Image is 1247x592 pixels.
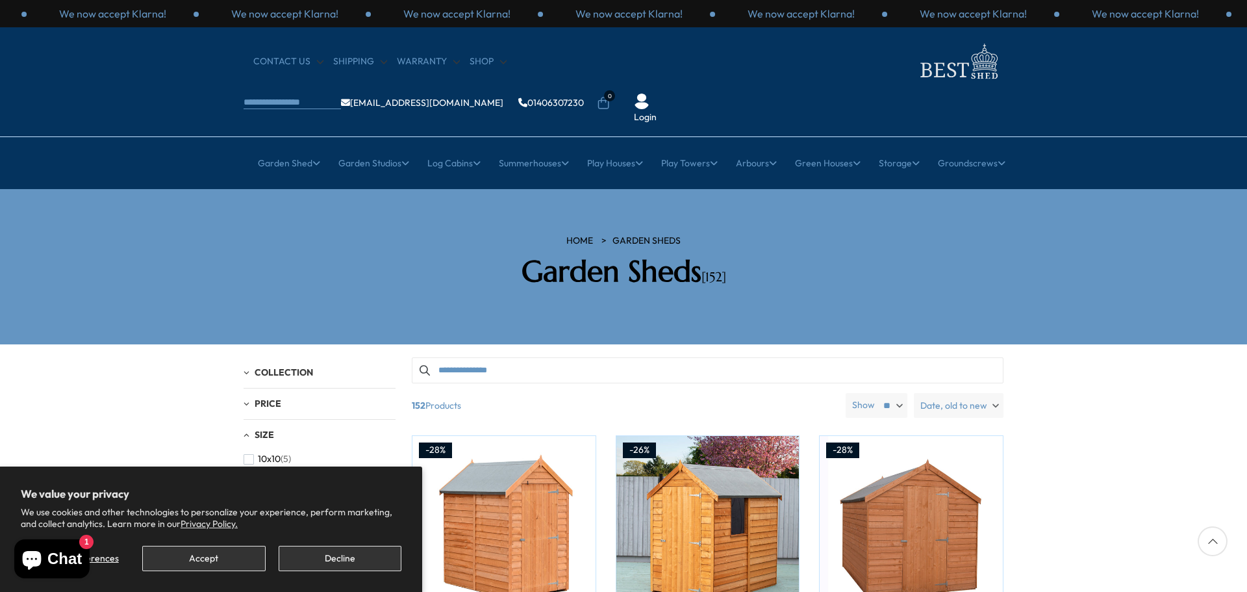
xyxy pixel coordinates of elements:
[604,90,615,101] span: 0
[499,147,569,179] a: Summerhouses
[920,393,987,418] span: Date, old to new
[21,487,401,500] h2: We value your privacy
[27,6,199,21] div: 2 / 3
[412,393,425,418] b: 152
[914,393,1003,418] label: Date, old to new
[597,97,610,110] a: 0
[371,6,543,21] div: 1 / 3
[879,147,920,179] a: Storage
[341,98,503,107] a: [EMAIL_ADDRESS][DOMAIN_NAME]
[281,454,291,465] span: (5)
[231,6,338,21] p: We now accept Klarna!
[1092,6,1199,21] p: We now accept Klarna!
[338,147,409,179] a: Garden Studios
[634,111,657,124] a: Login
[913,40,1003,83] img: logo
[258,147,320,179] a: Garden Shed
[470,55,507,68] a: Shop
[258,454,281,465] span: 10x10
[407,393,840,418] span: Products
[938,147,1005,179] a: Groundscrews
[612,235,681,248] a: Garden Sheds
[566,235,593,248] a: HOME
[701,269,726,285] span: [152]
[634,94,649,109] img: User Icon
[518,98,584,107] a: 01406307230
[715,6,887,21] div: 3 / 3
[852,399,875,412] label: Show
[142,546,265,571] button: Accept
[748,6,855,21] p: We now accept Klarna!
[403,6,510,21] p: We now accept Klarna!
[887,6,1059,21] div: 1 / 3
[661,147,718,179] a: Play Towers
[587,147,643,179] a: Play Houses
[333,55,387,68] a: Shipping
[419,443,452,458] div: -28%
[412,357,1003,383] input: Search products
[255,429,274,441] span: Size
[438,254,809,289] h2: Garden Sheds
[826,443,859,458] div: -28%
[543,6,715,21] div: 2 / 3
[10,539,94,582] inbox-online-store-chat: Shopify online store chat
[199,6,371,21] div: 3 / 3
[255,367,313,378] span: Collection
[397,55,460,68] a: Warranty
[427,147,481,179] a: Log Cabins
[59,6,166,21] p: We now accept Klarna!
[1059,6,1231,21] div: 2 / 3
[623,443,656,458] div: -26%
[181,518,238,530] a: Privacy Policy.
[255,398,281,409] span: Price
[920,6,1027,21] p: We now accept Klarna!
[253,55,323,68] a: CONTACT US
[21,506,401,530] p: We use cookies and other technologies to personalize your experience, perform marketing, and coll...
[736,147,777,179] a: Arbours
[795,147,861,179] a: Green Houses
[244,450,291,469] button: 10x10
[279,546,401,571] button: Decline
[575,6,683,21] p: We now accept Klarna!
